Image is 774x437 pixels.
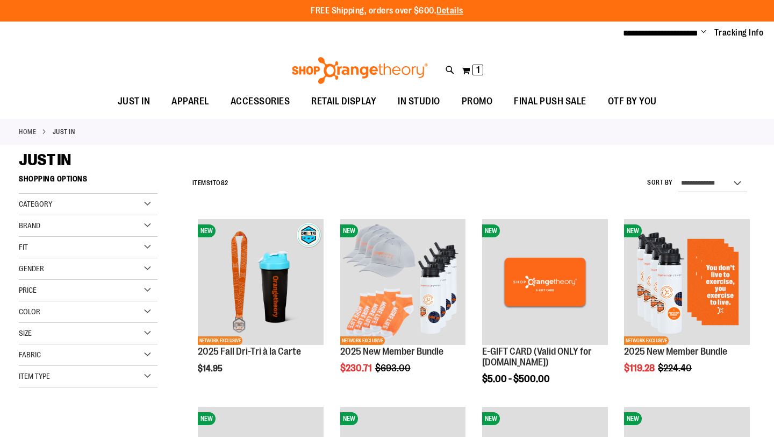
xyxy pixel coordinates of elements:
[107,89,161,114] a: JUST IN
[300,89,387,114] a: RETAIL DISPLAY
[19,221,40,230] span: Brand
[503,89,597,114] a: FINAL PUSH SALE
[340,412,358,425] span: NEW
[311,5,463,17] p: FREE Shipping, orders over $600.
[597,89,668,114] a: OTF BY YOU
[311,89,376,114] span: RETAIL DISPLAY
[171,89,209,114] span: APPAREL
[19,307,40,316] span: Color
[53,127,75,137] strong: JUST IN
[198,219,324,345] img: 2025 Fall Dri-Tri à la Carte
[624,224,642,237] span: NEW
[658,363,693,373] span: $224.40
[19,151,71,169] span: JUST IN
[19,329,32,337] span: Size
[198,224,216,237] span: NEW
[340,224,358,237] span: NEW
[290,57,429,84] img: Shop Orangetheory
[476,65,480,75] span: 1
[514,89,586,114] span: FINAL PUSH SALE
[340,219,466,345] img: 2025 New Member Bundle
[198,412,216,425] span: NEW
[624,363,656,373] span: $119.28
[647,178,673,187] label: Sort By
[340,336,385,345] span: NETWORK EXCLUSIVE
[482,373,550,384] span: $5.00 - $500.00
[231,89,290,114] span: ACCESSORIES
[198,219,324,347] a: 2025 Fall Dri-Tri à la CarteNEWNETWORK EXCLUSIVE
[192,175,228,192] h2: Items to
[340,219,466,347] a: 2025 New Member BundleNEWNETWORK EXCLUSIVE
[714,27,764,39] a: Tracking Info
[192,214,329,401] div: product
[198,336,242,345] span: NETWORK EXCLUSIVE
[624,412,642,425] span: NEW
[335,214,471,401] div: product
[210,179,213,187] span: 1
[19,127,36,137] a: Home
[477,214,613,411] div: product
[451,89,504,114] a: PROMO
[19,243,28,251] span: Fit
[387,89,451,114] a: IN STUDIO
[19,286,37,294] span: Price
[19,170,157,194] strong: Shopping Options
[221,179,228,187] span: 82
[482,224,500,237] span: NEW
[198,346,301,357] a: 2025 Fall Dri-Tri à la Carte
[624,219,750,345] img: 2025 New Member Bundle
[398,89,440,114] span: IN STUDIO
[701,27,706,38] button: Account menu
[375,363,412,373] span: $693.00
[118,89,150,114] span: JUST IN
[161,89,220,114] a: APPAREL
[198,364,224,373] span: $14.95
[624,346,727,357] a: 2025 New Member Bundle
[19,200,52,208] span: Category
[19,350,41,359] span: Fabric
[624,336,669,345] span: NETWORK EXCLUSIVE
[624,219,750,347] a: 2025 New Member BundleNEWNETWORK EXCLUSIVE
[19,372,50,380] span: Item Type
[482,219,608,345] img: E-GIFT CARD (Valid ONLY for ShopOrangetheory.com)
[220,89,301,114] a: ACCESSORIES
[340,363,374,373] span: $230.71
[340,346,443,357] a: 2025 New Member Bundle
[482,346,592,368] a: E-GIFT CARD (Valid ONLY for [DOMAIN_NAME])
[482,219,608,347] a: E-GIFT CARD (Valid ONLY for ShopOrangetheory.com)NEW
[482,412,500,425] span: NEW
[19,264,44,273] span: Gender
[462,89,493,114] span: PROMO
[436,6,463,16] a: Details
[619,214,755,401] div: product
[608,89,657,114] span: OTF BY YOU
